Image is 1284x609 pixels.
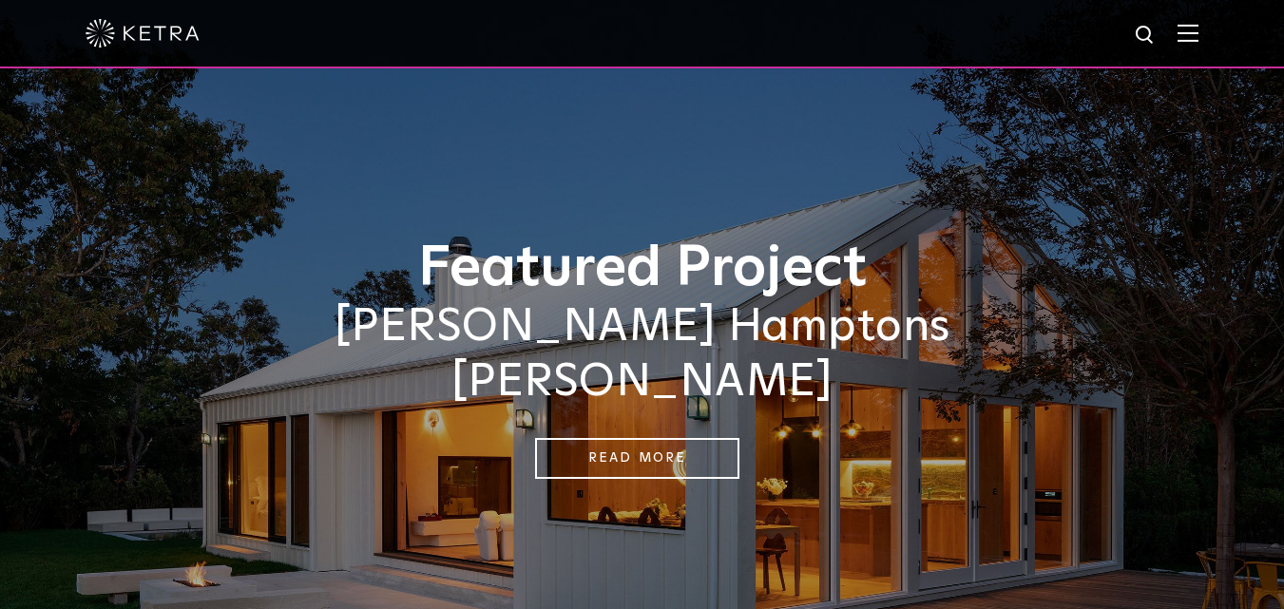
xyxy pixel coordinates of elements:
h2: [PERSON_NAME] Hamptons [PERSON_NAME] [167,300,1118,409]
h1: Featured Project [167,238,1118,300]
img: Hamburger%20Nav.svg [1178,24,1198,42]
a: Read More [535,438,739,479]
img: search icon [1134,24,1158,48]
img: ketra-logo-2019-white [86,19,200,48]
